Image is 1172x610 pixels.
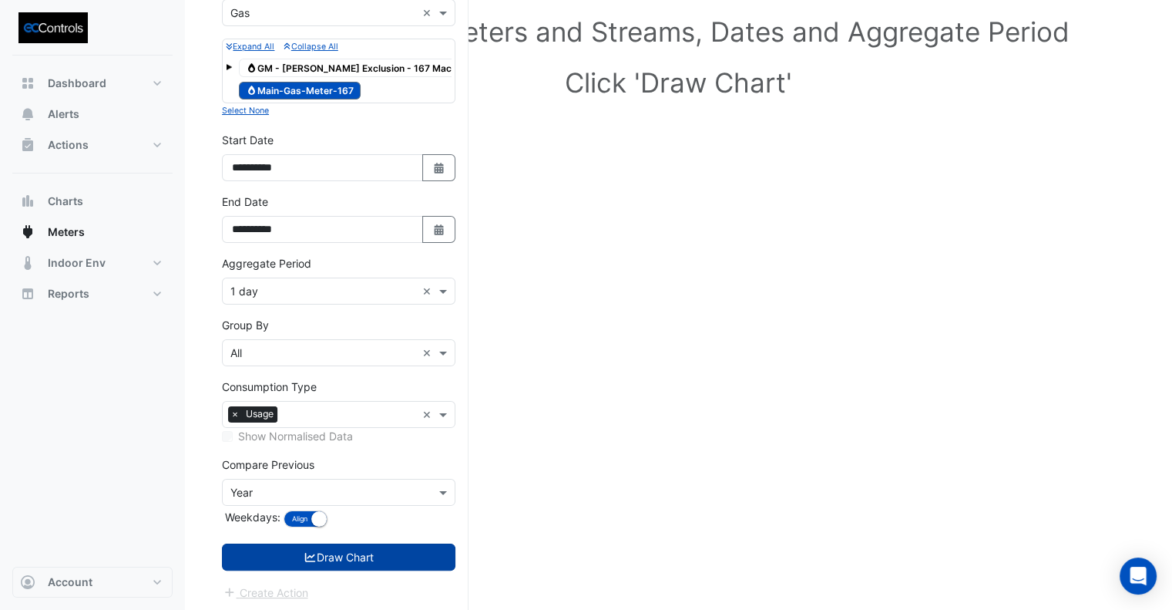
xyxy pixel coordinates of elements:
button: Account [12,567,173,598]
fa-icon: Select Date [432,223,446,236]
span: Usage [242,406,277,422]
button: Alerts [12,99,173,130]
fa-icon: Select Date [432,161,446,174]
small: Select None [222,106,269,116]
span: Alerts [48,106,79,122]
app-icon: Meters [20,224,35,240]
button: Charts [12,186,173,217]
span: Dashboard [48,76,106,91]
span: × [228,406,242,422]
button: Select None [222,103,269,117]
app-icon: Reports [20,286,35,302]
button: Dashboard [12,68,173,99]
app-icon: Indoor Env [20,255,35,271]
span: Indoor Env [48,255,106,271]
button: Reports [12,278,173,309]
span: Clear [422,345,435,361]
span: Clear [422,283,435,299]
span: Reports [48,286,89,302]
button: Meters [12,217,173,248]
button: Actions [12,130,173,160]
img: Company Logo [18,12,88,43]
h1: Click 'Draw Chart' [247,66,1110,99]
span: Main-Gas-Meter-167 [239,82,361,100]
app-icon: Charts [20,194,35,209]
fa-icon: Gas [246,62,257,73]
app-escalated-ticket-create-button: Please draw the charts first [222,585,309,598]
label: Show Normalised Data [238,428,353,444]
span: Charts [48,194,83,209]
button: Draw Chart [222,544,455,571]
button: Indoor Env [12,248,173,278]
label: Compare Previous [222,457,314,473]
div: Selected meters/streams do not support normalisation [222,428,455,444]
h1: Select Site, Meters and Streams, Dates and Aggregate Period [247,15,1110,48]
button: Collapse All [284,39,337,53]
label: Aggregate Period [222,255,311,271]
small: Expand All [226,42,274,52]
span: GM - [PERSON_NAME] Exclusion - 167 Macquarie [239,59,487,77]
div: Open Intercom Messenger [1120,558,1157,595]
small: Collapse All [284,42,337,52]
label: End Date [222,194,268,210]
app-icon: Dashboard [20,76,35,91]
span: Actions [48,137,89,153]
app-icon: Alerts [20,106,35,122]
span: Clear [422,5,435,21]
button: Expand All [226,39,274,53]
fa-icon: Gas [246,85,257,96]
span: Clear [422,406,435,423]
span: Meters [48,224,85,240]
label: Start Date [222,132,274,148]
span: Account [48,575,92,590]
label: Weekdays: [222,509,280,525]
app-icon: Actions [20,137,35,153]
label: Consumption Type [222,379,317,395]
label: Group By [222,317,269,333]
